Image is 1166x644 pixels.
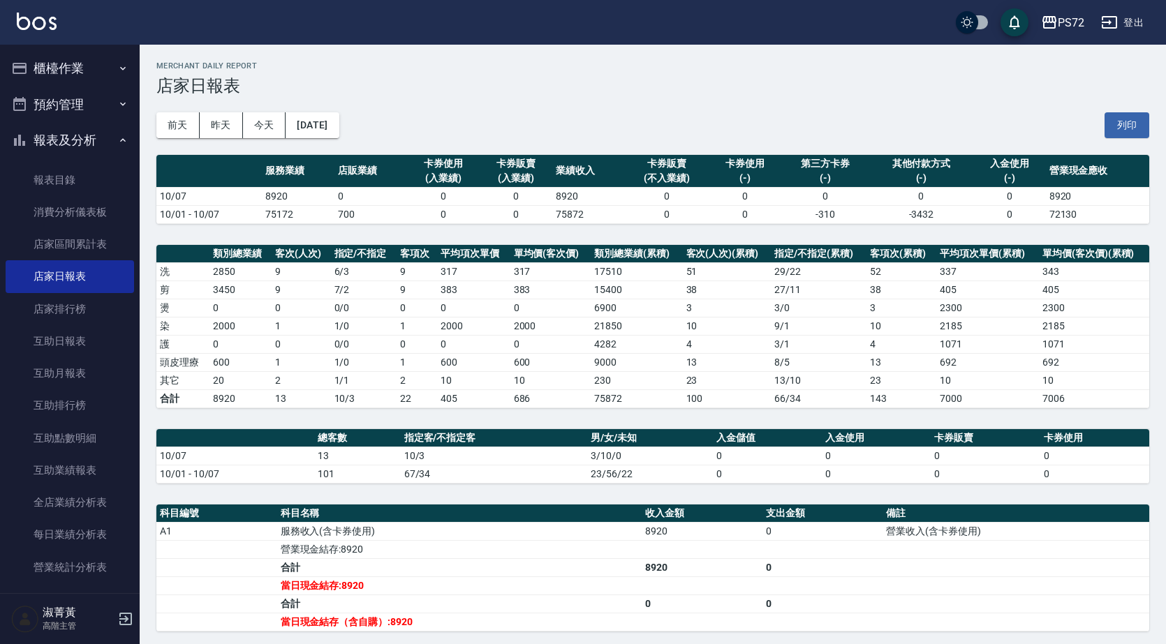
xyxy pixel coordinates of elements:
[277,540,642,558] td: 營業現金結存:8920
[1039,317,1149,335] td: 2185
[683,245,772,263] th: 客次(人次)(累積)
[642,594,762,613] td: 0
[591,299,682,317] td: 6900
[683,335,772,353] td: 4
[156,155,1149,224] table: a dense table
[6,293,134,325] a: 店家排行榜
[156,335,209,353] td: 護
[314,447,400,465] td: 13
[209,245,272,263] th: 類別總業績
[931,465,1040,483] td: 0
[683,389,772,407] td: 100
[762,504,883,523] th: 支出金額
[243,112,286,138] button: 今天
[6,389,134,421] a: 互助排行榜
[1105,112,1149,138] button: 列印
[771,389,866,407] td: 66/34
[262,205,334,223] td: 75172
[11,605,39,633] img: Person
[314,465,400,483] td: 101
[866,280,936,299] td: 38
[156,61,1149,70] h2: Merchant Daily Report
[437,280,510,299] td: 383
[397,299,437,317] td: 0
[272,299,331,317] td: 0
[625,205,709,223] td: 0
[771,280,866,299] td: 27 / 11
[331,245,397,263] th: 指定/不指定
[1040,465,1149,483] td: 0
[331,299,397,317] td: 0 / 0
[407,205,480,223] td: 0
[437,317,510,335] td: 2000
[936,371,1039,389] td: 10
[397,353,437,371] td: 1
[156,317,209,335] td: 染
[331,280,397,299] td: 7 / 2
[6,260,134,292] a: 店家日報表
[762,522,883,540] td: 0
[262,155,334,188] th: 服務業績
[510,262,591,280] td: 317
[1039,245,1149,263] th: 單均價(客次價)(累積)
[156,245,1149,408] table: a dense table
[822,429,931,447] th: 入金使用
[866,317,936,335] td: 10
[552,205,625,223] td: 75872
[683,280,772,299] td: 38
[683,353,772,371] td: 13
[277,576,642,594] td: 當日現金結存:8920
[883,504,1149,523] th: 備註
[771,371,866,389] td: 13 / 10
[510,245,591,263] th: 單均價(客次價)
[43,606,114,620] h5: 淑菁黃
[625,187,709,205] td: 0
[401,465,587,483] td: 67/34
[936,317,1039,335] td: 2185
[1039,299,1149,317] td: 2300
[262,187,334,205] td: 8920
[156,504,1149,631] table: a dense table
[483,156,549,171] div: 卡券販賣
[397,371,437,389] td: 2
[334,155,407,188] th: 店販業績
[156,205,262,223] td: 10/01 - 10/07
[642,522,762,540] td: 8920
[1058,14,1084,31] div: PS72
[883,522,1149,540] td: 營業收入(含卡券使用)
[936,262,1039,280] td: 337
[931,429,1040,447] th: 卡券販賣
[781,187,869,205] td: 0
[397,317,437,335] td: 1
[397,389,437,407] td: 22
[1035,8,1090,37] button: PS72
[866,299,936,317] td: 3
[771,262,866,280] td: 29 / 22
[6,486,134,518] a: 全店業績分析表
[272,353,331,371] td: 1
[209,317,272,335] td: 2000
[591,353,682,371] td: 9000
[209,280,272,299] td: 3450
[277,594,642,613] td: 合計
[437,335,510,353] td: 0
[591,245,682,263] th: 類別總業績(累積)
[771,317,866,335] td: 9 / 1
[6,518,134,551] a: 每日業績分析表
[869,205,973,223] td: -3432
[642,504,762,523] th: 收入金額
[277,558,642,576] td: 合計
[936,245,1039,263] th: 平均項次單價(累積)
[973,205,1046,223] td: 0
[709,187,781,205] td: 0
[822,465,931,483] td: 0
[866,335,936,353] td: 4
[936,299,1039,317] td: 2300
[272,280,331,299] td: 9
[156,371,209,389] td: 其它
[331,389,397,407] td: 10/3
[437,245,510,263] th: 平均項次單價
[771,299,866,317] td: 3 / 0
[709,205,781,223] td: 0
[17,13,57,30] img: Logo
